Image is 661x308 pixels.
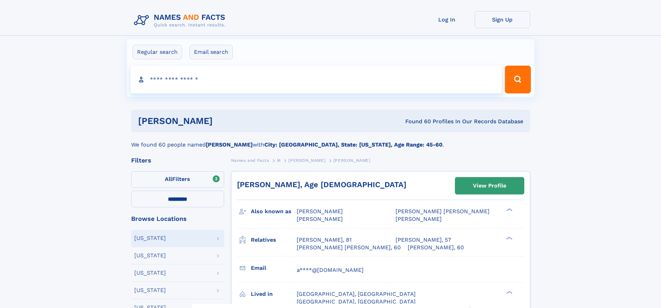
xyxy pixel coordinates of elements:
[131,171,224,188] label: Filters
[297,298,416,305] span: [GEOGRAPHIC_DATA], [GEOGRAPHIC_DATA]
[333,158,371,163] span: [PERSON_NAME]
[134,288,166,293] div: [US_STATE]
[206,141,253,148] b: [PERSON_NAME]
[131,216,224,222] div: Browse Locations
[131,132,530,149] div: We found 60 people named with .
[396,236,451,244] a: [PERSON_NAME], 57
[133,45,182,59] label: Regular search
[473,178,506,194] div: View Profile
[189,45,233,59] label: Email search
[134,235,166,241] div: [US_STATE]
[455,177,524,194] a: View Profile
[251,206,297,217] h3: Also known as
[130,66,502,93] input: search input
[131,11,231,30] img: Logo Names and Facts
[131,157,224,164] div: Filters
[138,117,309,125] h1: [PERSON_NAME]
[505,290,513,294] div: ❯
[505,66,531,93] button: Search Button
[505,208,513,212] div: ❯
[251,262,297,274] h3: Email
[297,244,401,251] a: [PERSON_NAME] [PERSON_NAME], 60
[288,156,325,165] a: [PERSON_NAME]
[297,236,351,244] a: [PERSON_NAME], 81
[277,156,281,165] a: M
[277,158,281,163] span: M
[251,234,297,246] h3: Relatives
[231,156,269,165] a: Names and Facts
[297,216,343,222] span: [PERSON_NAME]
[505,236,513,240] div: ❯
[237,180,406,189] a: [PERSON_NAME], Age [DEMOGRAPHIC_DATA]
[251,288,297,300] h3: Lived in
[134,270,166,276] div: [US_STATE]
[309,118,523,125] div: Found 60 Profiles In Our Records Database
[419,11,475,28] a: Log In
[408,244,464,251] a: [PERSON_NAME], 60
[134,253,166,258] div: [US_STATE]
[396,216,442,222] span: [PERSON_NAME]
[165,176,172,182] span: All
[264,141,442,148] b: City: [GEOGRAPHIC_DATA], State: [US_STATE], Age Range: 45-60
[475,11,530,28] a: Sign Up
[297,208,343,215] span: [PERSON_NAME]
[396,208,490,215] span: [PERSON_NAME] [PERSON_NAME]
[288,158,325,163] span: [PERSON_NAME]
[297,291,416,297] span: [GEOGRAPHIC_DATA], [GEOGRAPHIC_DATA]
